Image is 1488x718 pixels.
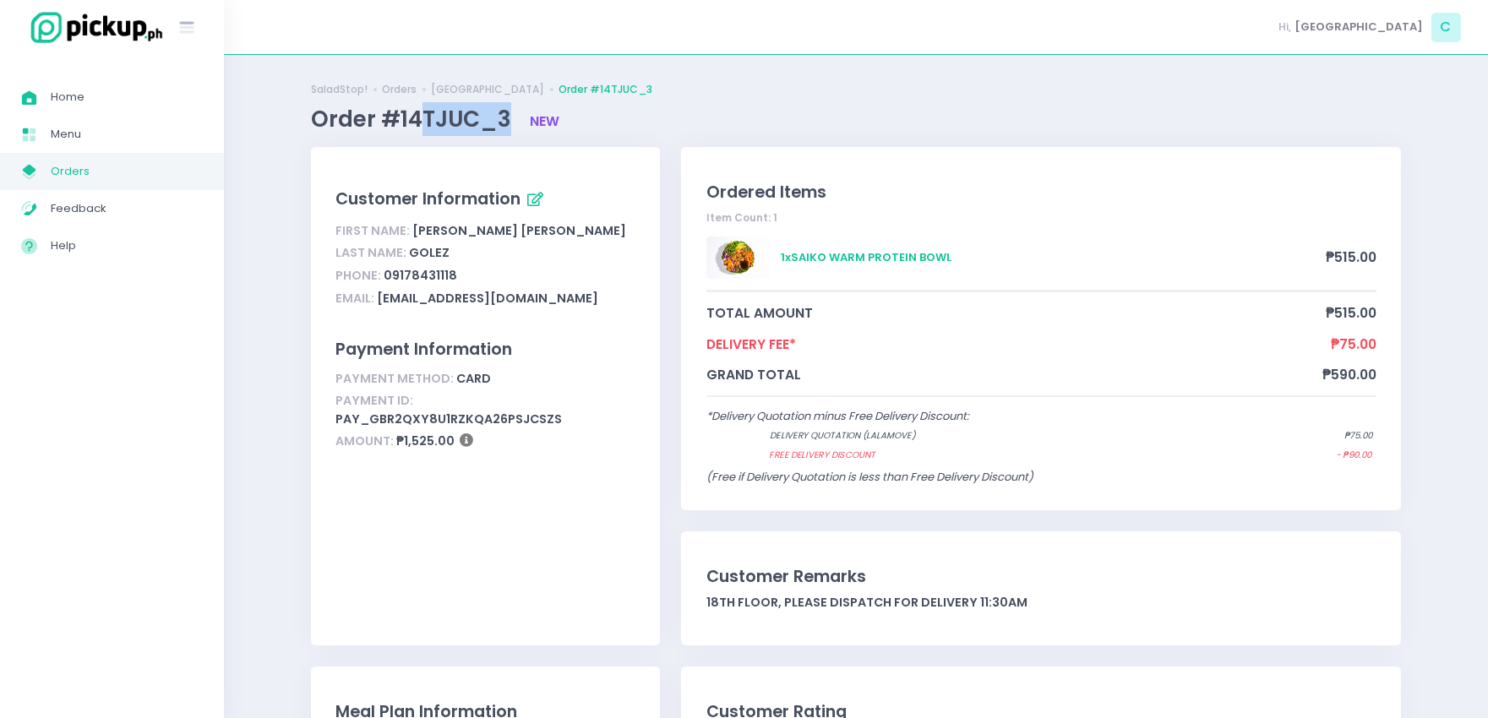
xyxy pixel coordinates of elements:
div: card [335,367,635,390]
span: (Free if Delivery Quotation is less than Free Delivery Discount) [706,469,1033,485]
span: C [1431,13,1461,42]
span: Menu [51,123,203,145]
div: Ordered Items [706,180,1376,204]
span: Hi, [1279,19,1292,35]
span: *Delivery Quotation minus Free Delivery Discount: [706,408,969,424]
span: new [530,112,559,130]
span: Amount: [335,432,394,449]
a: Order #14TJUC_3 [559,82,652,97]
span: Phone: [335,267,381,284]
span: ₱75.00 [1344,429,1373,443]
a: SaladStop! [311,82,368,97]
span: Help [51,235,203,257]
span: ₱515.00 [1326,303,1376,323]
span: total amount [706,303,1326,323]
span: Delivery quotation (lalamove) [770,429,1278,443]
span: Payment Method: [335,370,454,387]
span: Orders [51,160,203,182]
span: Payment ID: [335,392,413,409]
span: Free Delivery Discount [769,449,1269,462]
div: [PERSON_NAME] [PERSON_NAME] [335,220,635,242]
div: Payment Information [335,337,635,362]
div: 18th floor, please dispatch for delivery 11:30am [706,594,1376,612]
div: pay_GBR2Qxy8U1rZKqa26PsJcszS [335,390,635,431]
div: 09178431118 [335,264,635,287]
span: First Name: [335,222,410,239]
div: Golez [335,242,635,265]
span: Feedback [51,198,203,220]
span: - ₱90.00 [1336,449,1371,462]
span: ₱75.00 [1331,335,1376,354]
span: Order #14TJUC_3 [311,104,516,134]
div: Customer Information [335,186,635,215]
div: Customer Remarks [706,564,1376,589]
a: Orders [382,82,417,97]
span: Delivery Fee* [706,335,1331,354]
div: ₱1,525.00 [335,431,635,454]
img: logo [21,9,165,46]
span: [GEOGRAPHIC_DATA] [1295,19,1423,35]
a: [GEOGRAPHIC_DATA] [431,82,544,97]
span: ₱590.00 [1322,365,1376,384]
div: Item Count: 1 [706,210,1376,226]
span: Email: [335,290,374,307]
div: [EMAIL_ADDRESS][DOMAIN_NAME] [335,287,635,310]
span: grand total [706,365,1322,384]
span: Home [51,86,203,108]
span: Last Name: [335,244,406,261]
